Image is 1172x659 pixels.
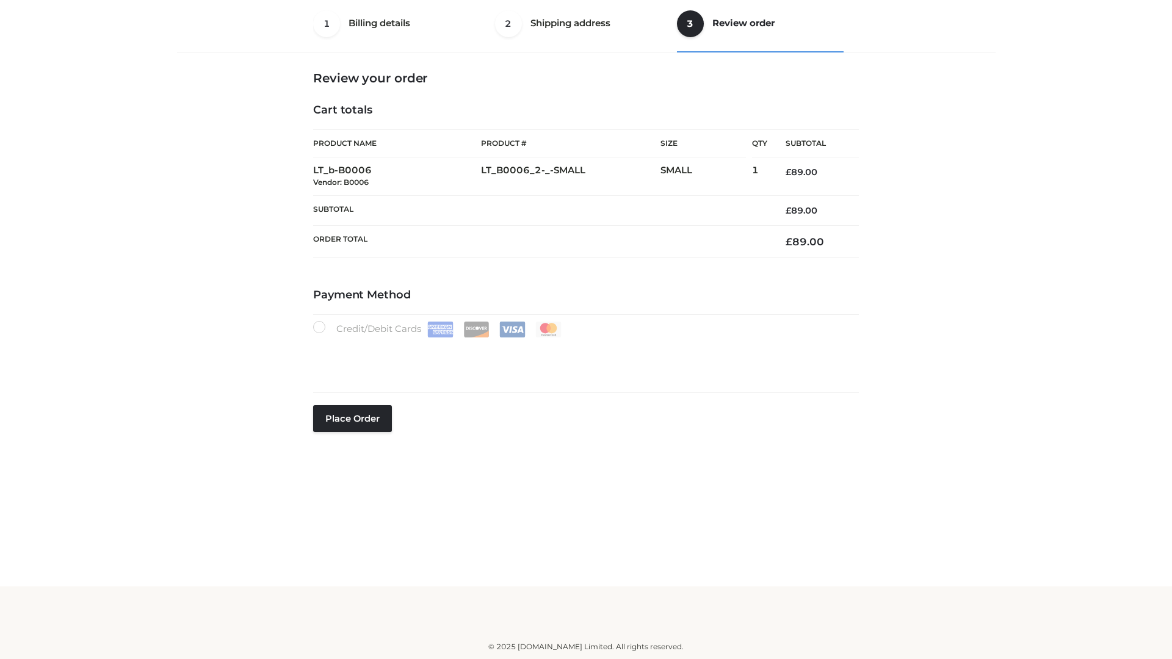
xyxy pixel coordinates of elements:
img: Discover [463,322,490,337]
h4: Cart totals [313,104,859,117]
th: Size [660,130,746,157]
td: LT_B0006_2-_-SMALL [481,157,660,196]
span: £ [786,236,792,248]
th: Product Name [313,129,481,157]
img: Mastercard [535,322,562,337]
label: Credit/Debit Cards [313,321,563,337]
span: £ [786,205,791,216]
small: Vendor: B0006 [313,178,369,187]
img: Amex [427,322,454,337]
div: © 2025 [DOMAIN_NAME] Limited. All rights reserved. [181,641,991,653]
bdi: 89.00 [786,167,817,178]
bdi: 89.00 [786,236,824,248]
th: Subtotal [767,130,859,157]
button: Place order [313,405,392,432]
bdi: 89.00 [786,205,817,216]
th: Subtotal [313,195,767,225]
td: 1 [752,157,767,196]
iframe: Secure payment input frame [311,335,856,380]
td: SMALL [660,157,752,196]
th: Product # [481,129,660,157]
td: LT_b-B0006 [313,157,481,196]
img: Visa [499,322,526,337]
h3: Review your order [313,71,859,85]
h4: Payment Method [313,289,859,302]
span: £ [786,167,791,178]
th: Order Total [313,226,767,258]
th: Qty [752,129,767,157]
